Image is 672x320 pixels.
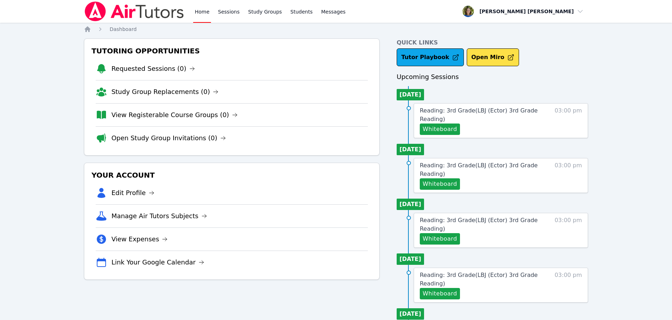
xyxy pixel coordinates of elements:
a: Tutor Playbook [397,48,464,66]
span: Messages [321,8,346,15]
span: Dashboard [110,26,137,32]
span: 03:00 pm [555,161,582,190]
h3: Your Account [90,169,374,182]
a: Reading: 3rd Grade(LBJ (Ector) 3rd Grade Reading) [420,216,541,233]
a: Open Study Group Invitations (0) [111,133,226,143]
a: Manage Air Tutors Subjects [111,211,207,221]
li: [DATE] [397,144,424,155]
a: Reading: 3rd Grade(LBJ (Ector) 3rd Grade Reading) [420,271,541,288]
li: [DATE] [397,308,424,320]
button: Whiteboard [420,124,460,135]
a: Reading: 3rd Grade(LBJ (Ector) 3rd Grade Reading) [420,161,541,178]
span: 03:00 pm [555,271,582,299]
button: Whiteboard [420,288,460,299]
a: Edit Profile [111,188,154,198]
img: Air Tutors [84,1,185,21]
span: 03:00 pm [555,106,582,135]
a: Link Your Google Calendar [111,257,204,267]
a: View Registerable Course Groups (0) [111,110,238,120]
li: [DATE] [397,89,424,100]
a: Study Group Replacements (0) [111,87,218,97]
h4: Quick Links [397,38,588,47]
button: Whiteboard [420,233,460,245]
span: Reading: 3rd Grade ( LBJ (Ector) 3rd Grade Reading ) [420,217,538,232]
li: [DATE] [397,253,424,265]
h3: Tutoring Opportunities [90,44,374,57]
button: Whiteboard [420,178,460,190]
a: Dashboard [110,26,137,33]
h3: Upcoming Sessions [397,72,588,82]
span: Reading: 3rd Grade ( LBJ (Ector) 3rd Grade Reading ) [420,272,538,287]
span: Reading: 3rd Grade ( LBJ (Ector) 3rd Grade Reading ) [420,107,538,122]
button: Open Miro [467,48,519,66]
span: 03:00 pm [555,216,582,245]
a: Reading: 3rd Grade(LBJ (Ector) 3rd Grade Reading) [420,106,541,124]
a: Requested Sessions (0) [111,64,195,74]
li: [DATE] [397,199,424,210]
span: Reading: 3rd Grade ( LBJ (Ector) 3rd Grade Reading ) [420,162,538,177]
nav: Breadcrumb [84,26,588,33]
a: View Expenses [111,234,168,244]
